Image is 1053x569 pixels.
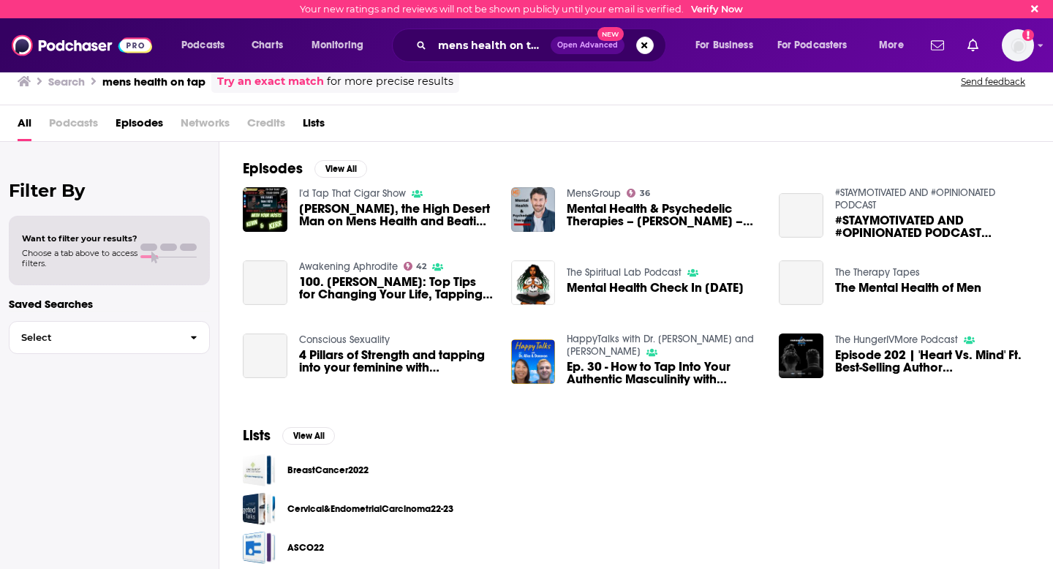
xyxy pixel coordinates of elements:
[779,260,823,305] a: The Mental Health of Men
[181,35,224,56] span: Podcasts
[1002,29,1034,61] button: Show profile menu
[567,282,744,294] span: Mental Health Check In [DATE]
[695,35,753,56] span: For Business
[243,159,303,178] h2: Episodes
[300,4,743,15] div: Your new ratings and reviews will not be shown publicly until your email is verified.
[299,203,494,227] span: [PERSON_NAME], the High Desert Man on Mens Health and Beating [MEDICAL_DATA] I'd Tap That Cigar S...
[511,260,556,305] a: Mental Health Check In 2021
[299,349,494,374] a: 4 Pillars of Strength and tapping into your feminine with Jacob Weatherley
[301,34,382,57] button: open menu
[640,190,650,197] span: 36
[511,187,556,232] img: Mental Health & Psychedelic Therapies – Paul Marlow – MensGroup Podcast
[416,263,426,270] span: 42
[48,75,85,88] h3: Search
[314,160,367,178] button: View All
[1002,29,1034,61] span: Logged in as lucyneubeck
[879,35,904,56] span: More
[243,492,276,525] span: Cervical&EndometrialCarcinoma22-23
[299,276,494,301] span: 100. [PERSON_NAME]: Top Tips for Changing Your Life, Tapping into Your Soul Compass and Awakening...
[835,334,958,346] a: The HungerIVMore Podcast
[691,4,743,15] a: Verify Now
[9,321,210,354] button: Select
[567,266,682,279] a: The Spiritual Lab Podcast
[243,334,287,378] a: 4 Pillars of Strength and tapping into your feminine with Jacob Weatherley
[1002,29,1034,61] img: User Profile
[835,282,981,294] a: The Mental Health of Men
[557,42,618,49] span: Open Advanced
[217,73,324,90] a: Try an exact match
[299,334,390,346] a: Conscious Sexuality
[181,111,230,141] span: Networks
[835,349,1030,374] a: Episode 202 | 'Heart Vs. Mind' Ft. Best-Selling Author R.K. Russell | Tips for Navigating Family ...
[243,187,287,232] img: Vik Evans, the High Desert Man on Mens Health and Beating Cancer I'd Tap That Cigar Show Episode 220
[243,531,276,564] a: ASCO22
[102,75,205,88] h3: mens health on tap
[10,333,178,342] span: Select
[956,75,1030,88] button: Send feedback
[18,111,31,141] a: All
[685,34,771,57] button: open menu
[777,35,848,56] span: For Podcasters
[567,187,621,200] a: MensGroup
[22,233,137,244] span: Want to filter your results?
[962,33,984,58] a: Show notifications dropdown
[299,203,494,227] a: Vik Evans, the High Desert Man on Mens Health and Beating Cancer I'd Tap That Cigar Show Episode 220
[567,282,744,294] a: Mental Health Check In 2021
[835,266,920,279] a: The Therapy Tapes
[299,349,494,374] span: 4 Pillars of Strength and tapping into your feminine with [PERSON_NAME]
[835,214,1030,239] span: #STAYMOTIVATED AND #OPINIONATED PODCAST EPISODE 4: HAPPY [DATE] AND MENS MENTAL HEALTH AWARENESS ...
[779,193,823,238] a: #STAYMOTIVATED AND #OPINIONATED PODCAST EPISODE 4: HAPPY FATHER'S DAY AND MENS MENTAL HEALTH AWAR...
[116,111,163,141] a: Episodes
[627,189,650,197] a: 36
[299,276,494,301] a: 100. Paul Chek: Top Tips for Changing Your Life, Tapping into Your Soul Compass and Awakening Aph...
[303,111,325,141] a: Lists
[243,453,276,486] a: BreastCancer2022
[312,35,363,56] span: Monitoring
[327,73,453,90] span: for more precise results
[9,297,210,311] p: Saved Searches
[567,333,754,358] a: HappyTalks with Dr. Alice and Donovon
[597,27,624,41] span: New
[9,180,210,201] h2: Filter By
[242,34,292,57] a: Charts
[287,540,324,556] a: ASCO22
[779,334,823,378] img: Episode 202 | 'Heart Vs. Mind' Ft. Best-Selling Author R.K. Russell | Tips for Navigating Family ...
[282,427,335,445] button: View All
[22,248,137,268] span: Choose a tab above to access filters.
[252,35,283,56] span: Charts
[925,33,950,58] a: Show notifications dropdown
[243,426,335,445] a: ListsView All
[567,203,761,227] span: Mental Health & Psychedelic Therapies – [PERSON_NAME] – MensGroup Podcast
[287,501,453,517] a: Cervical&EndometrialCarcinoma22-23
[1022,29,1034,41] svg: Email not verified
[869,34,922,57] button: open menu
[551,37,624,54] button: Open AdvancedNew
[247,111,285,141] span: Credits
[406,29,680,62] div: Search podcasts, credits, & more...
[567,203,761,227] a: Mental Health & Psychedelic Therapies – Paul Marlow – MensGroup Podcast
[835,349,1030,374] span: Episode 202 | 'Heart Vs. Mind' Ft. Best-Selling Author [PERSON_NAME] | Tips for Navigating Family...
[432,34,551,57] input: Search podcasts, credits, & more...
[12,31,152,59] img: Podchaser - Follow, Share and Rate Podcasts
[567,361,761,385] span: Ep. 30 - How to Tap Into Your Authentic Masculinity with [PERSON_NAME]
[511,339,556,384] img: Ep. 30 - How to Tap Into Your Authentic Masculinity with Xander Reynolds
[171,34,244,57] button: open menu
[404,262,427,271] a: 42
[299,260,398,273] a: Awakening Aphrodite
[243,159,367,178] a: EpisodesView All
[835,214,1030,239] a: #STAYMOTIVATED AND #OPINIONATED PODCAST EPISODE 4: HAPPY FATHER'S DAY AND MENS MENTAL HEALTH AWAR...
[835,186,995,211] a: #STAYMOTIVATED AND #OPINIONATED PODCAST
[299,187,406,200] a: I'd Tap That Cigar Show
[287,462,369,478] a: BreastCancer2022
[567,361,761,385] a: Ep. 30 - How to Tap Into Your Authentic Masculinity with Xander Reynolds
[243,260,287,305] a: 100. Paul Chek: Top Tips for Changing Your Life, Tapping into Your Soul Compass and Awakening Aph...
